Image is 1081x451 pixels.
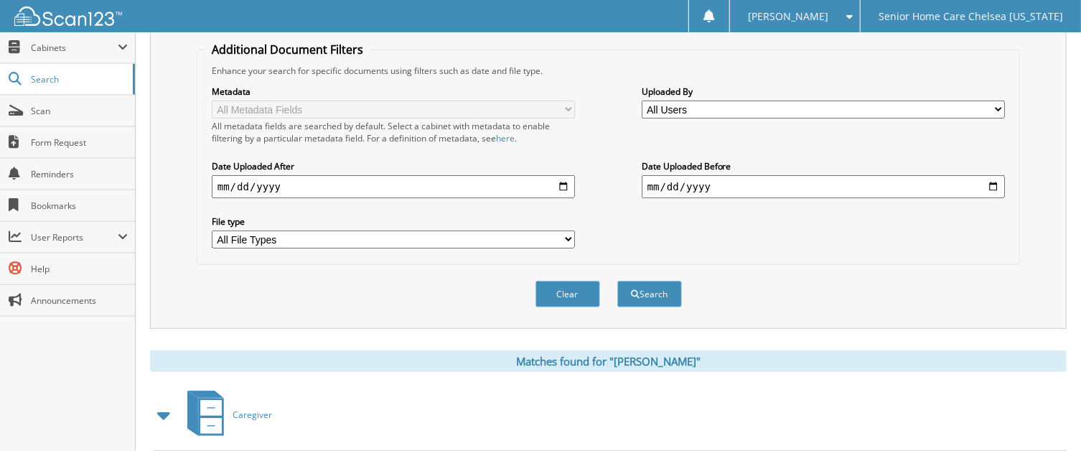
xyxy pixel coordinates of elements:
a: Caregiver [179,386,272,443]
div: Enhance your search for specific documents using filters such as date and file type. [205,65,1012,77]
span: Bookmarks [31,200,128,212]
label: File type [212,215,575,228]
span: [PERSON_NAME] [748,12,828,21]
img: scan123-logo-white.svg [14,6,122,26]
span: Caregiver [233,409,272,421]
span: Form Request [31,136,128,149]
label: Metadata [212,85,575,98]
input: start [212,175,575,198]
span: Reminders [31,168,128,180]
label: Date Uploaded Before [642,160,1005,172]
span: Senior Home Care Chelsea [US_STATE] [879,12,1063,21]
label: Uploaded By [642,85,1005,98]
a: here [496,132,515,144]
span: Announcements [31,294,128,307]
iframe: Chat Widget [1009,382,1081,451]
legend: Additional Document Filters [205,42,370,57]
span: Help [31,263,128,275]
span: User Reports [31,231,118,243]
span: Search [31,73,126,85]
div: Matches found for "[PERSON_NAME]" [150,350,1067,372]
span: Scan [31,105,128,117]
div: All metadata fields are searched by default. Select a cabinet with metadata to enable filtering b... [212,120,575,144]
button: Search [617,281,682,307]
span: Cabinets [31,42,118,54]
button: Clear [535,281,600,307]
input: end [642,175,1005,198]
label: Date Uploaded After [212,160,575,172]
